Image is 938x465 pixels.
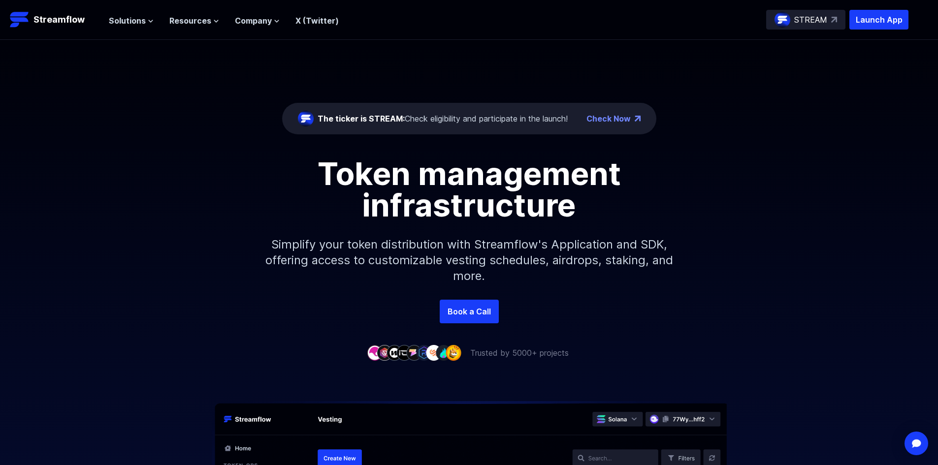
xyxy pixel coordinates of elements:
[440,300,499,323] a: Book a Call
[109,15,146,27] span: Solutions
[775,12,790,28] img: streamflow-logo-circle.png
[387,345,402,360] img: company-3
[831,17,837,23] img: top-right-arrow.svg
[318,114,405,124] span: The ticker is STREAM:
[235,15,280,27] button: Company
[849,10,908,30] button: Launch App
[33,13,85,27] p: Streamflow
[426,345,442,360] img: company-7
[396,345,412,360] img: company-4
[436,345,452,360] img: company-8
[905,432,928,455] div: Open Intercom Messenger
[406,345,422,360] img: company-5
[248,158,691,221] h1: Token management infrastructure
[416,345,432,360] img: company-6
[10,10,30,30] img: Streamflow Logo
[446,345,461,360] img: company-9
[470,347,569,359] p: Trusted by 5000+ projects
[586,113,631,124] a: Check Now
[10,10,99,30] a: Streamflow
[318,113,568,124] div: Check eligibility and participate in the launch!
[367,345,383,360] img: company-1
[298,111,314,126] img: streamflow-logo-circle.png
[794,14,827,26] p: STREAM
[766,10,845,30] a: STREAM
[109,15,154,27] button: Solutions
[169,15,211,27] span: Resources
[235,15,272,27] span: Company
[377,345,392,360] img: company-2
[258,221,681,300] p: Simplify your token distribution with Streamflow's Application and SDK, offering access to custom...
[169,15,219,27] button: Resources
[295,16,339,26] a: X (Twitter)
[635,116,641,122] img: top-right-arrow.png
